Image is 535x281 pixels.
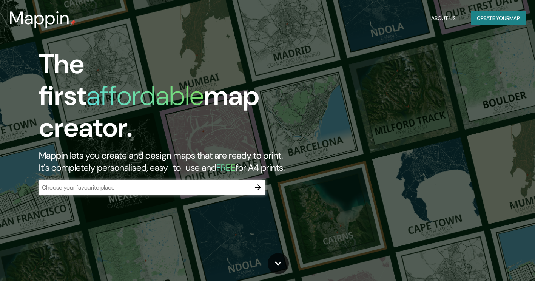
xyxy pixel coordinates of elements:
h1: affordable [86,78,204,113]
h1: The first map creator. [39,48,307,150]
h2: Mappin lets you create and design maps that are ready to print. It's completely personalised, eas... [39,150,307,174]
h3: Mappin [9,8,70,29]
iframe: Help widget launcher [468,252,527,273]
img: mappin-pin [70,20,76,26]
button: Create yourmap [471,11,526,25]
h5: FREE [216,162,236,173]
button: About Us [428,11,459,25]
input: Choose your favourite place [39,183,250,192]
